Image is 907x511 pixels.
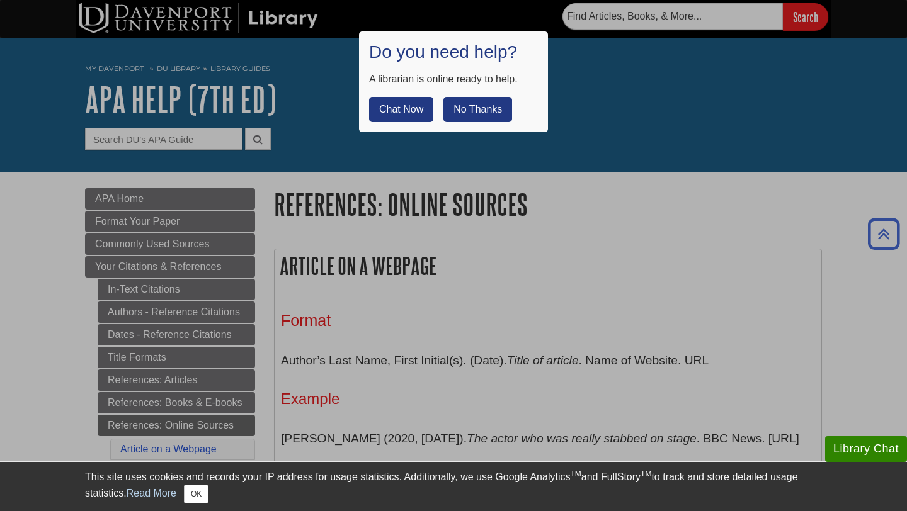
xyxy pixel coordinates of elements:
div: This site uses cookies and records your IP address for usage statistics. Additionally, we use Goo... [85,469,822,503]
button: Close [184,485,208,503]
button: No Thanks [443,97,512,122]
h1: Do you need help? [369,42,538,63]
sup: TM [641,469,651,478]
button: Library Chat [825,436,907,462]
div: A librarian is online ready to help. [369,72,538,87]
a: Read More [127,488,176,498]
sup: TM [570,469,581,478]
button: Chat Now [369,97,433,122]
